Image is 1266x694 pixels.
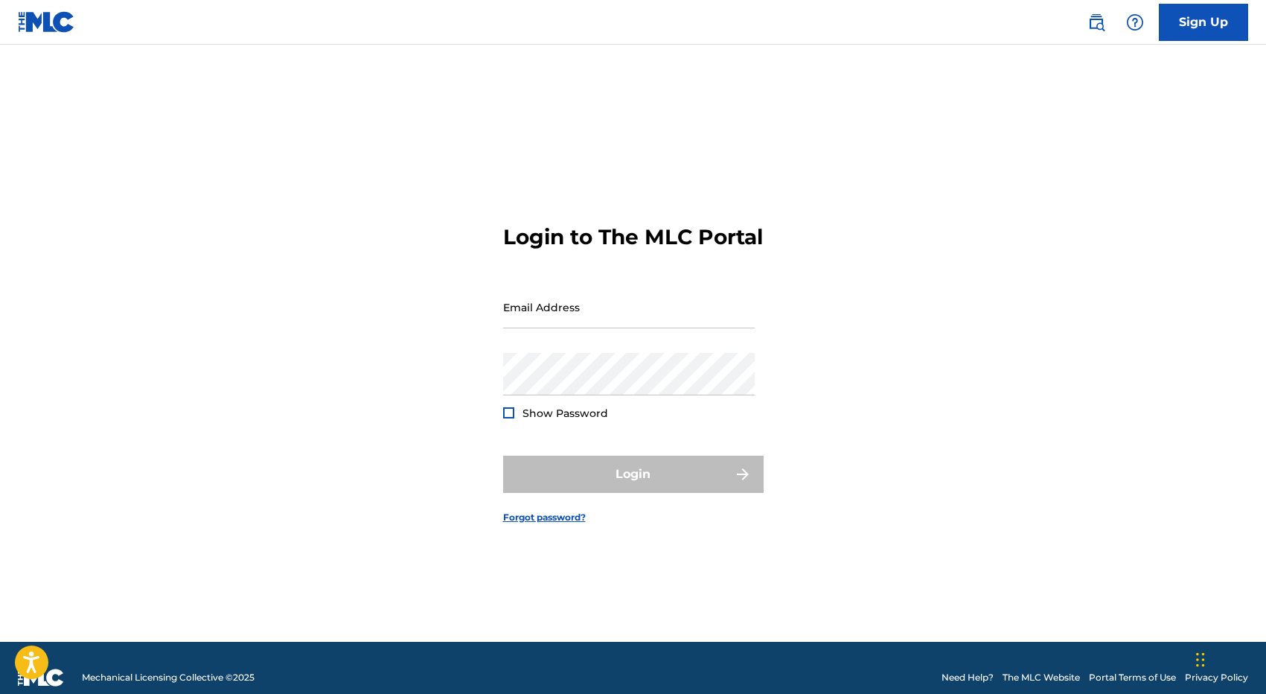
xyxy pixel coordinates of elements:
img: help [1126,13,1144,31]
a: Portal Terms of Use [1089,671,1176,684]
a: Need Help? [941,671,994,684]
a: The MLC Website [1003,671,1080,684]
img: MLC Logo [18,11,75,33]
a: Sign Up [1159,4,1248,41]
iframe: Chat Widget [1192,623,1266,694]
div: Help [1120,7,1150,37]
a: Public Search [1081,7,1111,37]
div: Drag [1196,637,1205,682]
span: Show Password [522,407,608,420]
h3: Login to The MLC Portal [503,224,763,250]
a: Forgot password? [503,511,586,524]
img: logo [18,669,64,687]
span: Mechanical Licensing Collective © 2025 [82,671,255,684]
img: search [1087,13,1105,31]
a: Privacy Policy [1185,671,1248,684]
